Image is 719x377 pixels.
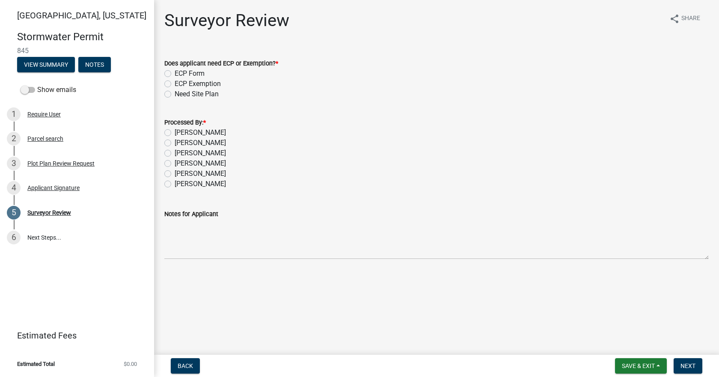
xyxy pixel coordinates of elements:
span: Back [178,362,193,369]
div: Parcel search [27,136,63,142]
a: Estimated Fees [7,327,140,344]
div: Surveyor Review [27,210,71,216]
label: ECP Form [175,68,205,79]
wm-modal-confirm: Notes [78,62,111,68]
div: Plot Plan Review Request [27,160,95,166]
span: Estimated Total [17,361,55,367]
label: Processed By: [164,120,206,126]
button: shareShare [663,10,707,27]
h1: Surveyor Review [164,10,289,31]
label: Notes for Applicant [164,211,218,217]
div: 1 [7,107,21,121]
label: [PERSON_NAME] [175,138,226,148]
label: ECP Exemption [175,79,221,89]
label: [PERSON_NAME] [175,128,226,138]
i: share [669,14,680,24]
span: Save & Exit [622,362,655,369]
div: 2 [7,132,21,145]
wm-modal-confirm: Summary [17,62,75,68]
label: [PERSON_NAME] [175,169,226,179]
label: Need Site Plan [175,89,219,99]
button: Back [171,358,200,374]
span: [GEOGRAPHIC_DATA], [US_STATE] [17,10,146,21]
label: [PERSON_NAME] [175,148,226,158]
div: 5 [7,206,21,220]
label: [PERSON_NAME] [175,158,226,169]
span: $0.00 [124,361,137,367]
span: Next [680,362,695,369]
button: View Summary [17,57,75,72]
button: Notes [78,57,111,72]
div: 4 [7,181,21,195]
h4: Stormwater Permit [17,31,147,43]
label: [PERSON_NAME] [175,179,226,189]
div: 3 [7,157,21,170]
span: 845 [17,47,137,55]
span: Share [681,14,700,24]
button: Next [674,358,702,374]
div: Applicant Signature [27,185,80,191]
button: Save & Exit [615,358,667,374]
label: Show emails [21,85,76,95]
label: Does applicant need ECP or Exemption? [164,61,278,67]
div: Require User [27,111,61,117]
div: 6 [7,231,21,244]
